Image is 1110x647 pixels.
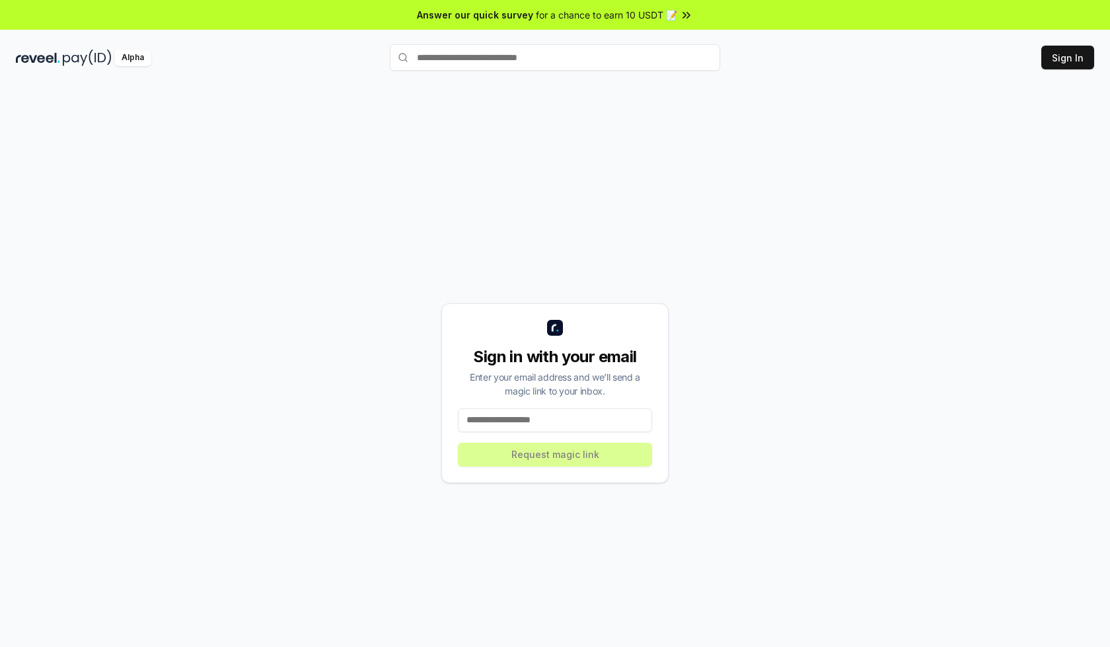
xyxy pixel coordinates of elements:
[417,8,533,22] span: Answer our quick survey
[63,50,112,66] img: pay_id
[16,50,60,66] img: reveel_dark
[547,320,563,336] img: logo_small
[458,370,652,398] div: Enter your email address and we’ll send a magic link to your inbox.
[1041,46,1094,69] button: Sign In
[114,50,151,66] div: Alpha
[458,346,652,367] div: Sign in with your email
[536,8,677,22] span: for a chance to earn 10 USDT 📝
